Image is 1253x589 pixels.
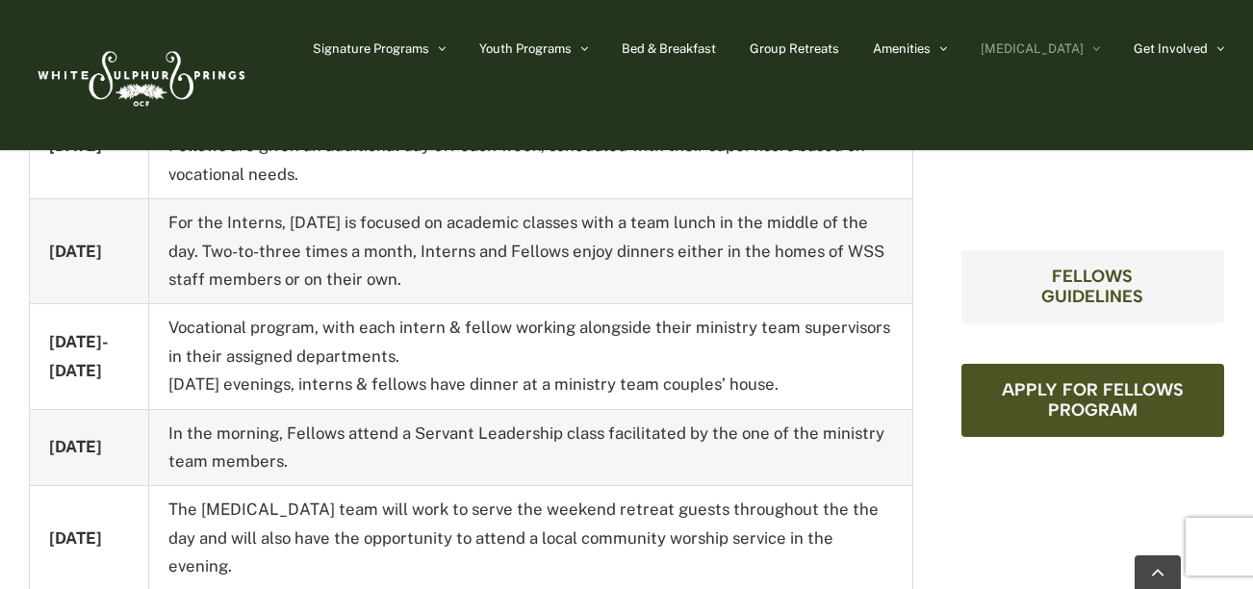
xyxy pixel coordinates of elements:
a: Fellows Guidelines [961,250,1224,323]
strong: [DATE] [49,242,102,261]
span: [MEDICAL_DATA] [981,42,1084,55]
td: In the morning, Fellows attend a Servant Leadership class facilitated by the one of the ministry ... [149,409,913,486]
span: Bed & Breakfast [622,42,716,55]
span: Signature Programs [313,42,429,55]
img: White Sulphur Springs Logo [29,30,250,120]
span: Fellows Guidelines [1000,267,1186,307]
a: Apply for Fellows program [961,364,1224,437]
span: Get Involved [1134,42,1208,55]
td: Vocational program, with each intern & fellow working alongside their ministry team supervisors i... [149,304,913,409]
td: For the Interns, [DATE] is focused on academic classes with a team lunch in the middle of the day... [149,199,913,304]
span: Amenities [873,42,931,55]
strong: [DATE] [49,437,102,456]
span: Apply for Fellows program [1000,380,1186,421]
strong: [DATE]-[DATE] [49,332,109,379]
strong: [DATE] [49,528,102,548]
span: Youth Programs [479,42,572,55]
span: Group Retreats [750,42,839,55]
